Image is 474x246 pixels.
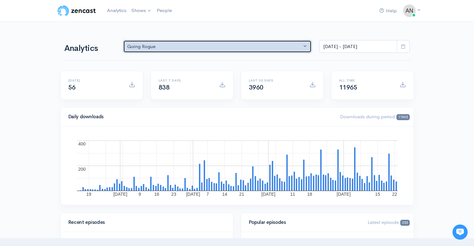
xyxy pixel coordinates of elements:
a: Help [377,4,399,18]
button: Going Rogue [123,40,312,53]
h1: Hi 👋 [9,31,117,41]
span: 56 [68,83,76,91]
h6: [DATE] [68,79,121,82]
a: People [154,4,174,17]
text: 200 [78,167,86,172]
text: [DATE] [337,192,351,197]
span: Latest episode: [368,219,409,225]
h2: Just let us know if you need anything and we'll be happy to help! 🙂 [9,42,117,72]
text: 400 [78,141,86,146]
p: Find an answer quickly [9,108,118,116]
h4: Recent episodes [68,220,222,225]
text: 7 [206,192,209,197]
img: ... [403,4,416,17]
text: [DATE] [113,192,127,197]
div: Going Rogue [127,43,302,50]
h1: Analytics [64,44,116,53]
h6: Last 30 days [249,79,302,82]
text: [DATE] [186,192,200,197]
span: 11965 [396,114,409,120]
img: ZenCast Logo [57,4,97,17]
a: Shows [129,4,154,18]
svg: A chart. [68,134,406,197]
text: 11 [290,192,295,197]
text: [DATE] [261,192,275,197]
button: New conversation [10,84,117,96]
a: Analytics [104,4,129,17]
h4: Popular episodes [249,220,360,225]
span: Downloads during period: [340,114,409,120]
text: 23 [171,192,176,197]
input: analytics date range selector [319,40,397,53]
text: 14 [222,192,227,197]
text: 21 [239,192,244,197]
span: 355 [400,220,409,226]
h6: Last 7 days [159,79,212,82]
text: 16 [154,192,159,197]
span: 838 [159,83,170,91]
span: 3960 [249,83,263,91]
h4: Daily downloads [68,114,333,120]
span: New conversation [41,88,76,93]
text: 19 [86,192,91,197]
text: 22 [392,192,397,197]
text: 9 [138,192,141,197]
text: 18 [307,192,312,197]
text: 15 [375,192,380,197]
span: 11965 [339,83,357,91]
input: Search articles [18,119,113,132]
iframe: gist-messenger-bubble-iframe [452,224,468,240]
h6: All time [339,79,392,82]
